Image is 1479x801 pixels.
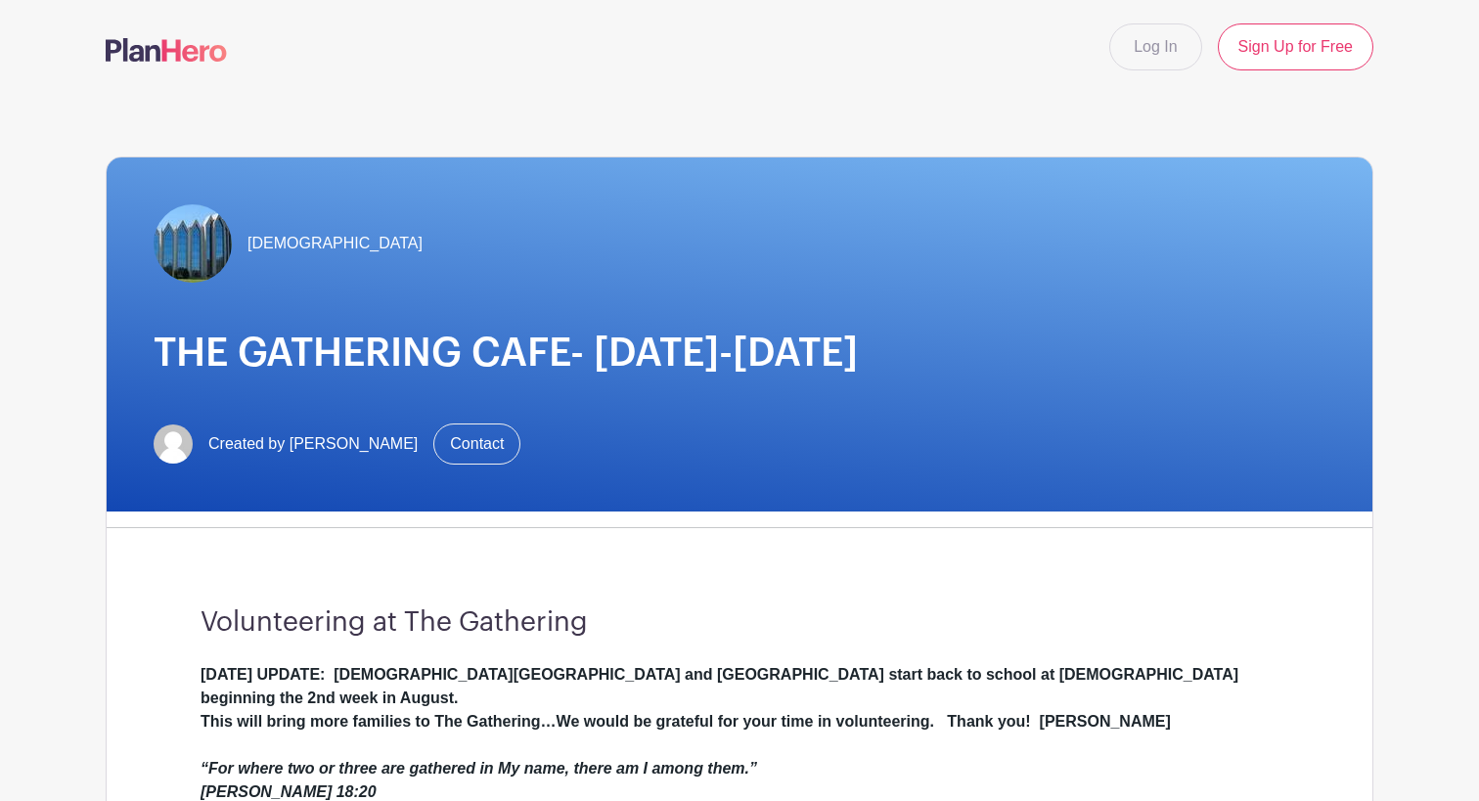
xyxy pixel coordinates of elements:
[201,666,1238,730] strong: [DATE] UPDATE: [DEMOGRAPHIC_DATA][GEOGRAPHIC_DATA] and [GEOGRAPHIC_DATA] start back to school at ...
[154,424,193,464] img: default-ce2991bfa6775e67f084385cd625a349d9dcbb7a52a09fb2fda1e96e2d18dcdb.png
[106,38,227,62] img: logo-507f7623f17ff9eddc593b1ce0a138ce2505c220e1c5a4e2b4648c50719b7d32.svg
[433,423,520,465] a: Contact
[201,760,757,800] em: “For where two or three are gathered in My name, there am I among them.” [PERSON_NAME] 18:20
[154,330,1325,377] h1: THE GATHERING CAFE- [DATE]-[DATE]
[1109,23,1201,70] a: Log In
[247,232,423,255] span: [DEMOGRAPHIC_DATA]
[154,204,232,283] img: TheGathering.jpeg
[201,606,1278,640] h3: Volunteering at The Gathering
[208,432,418,456] span: Created by [PERSON_NAME]
[1218,23,1373,70] a: Sign Up for Free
